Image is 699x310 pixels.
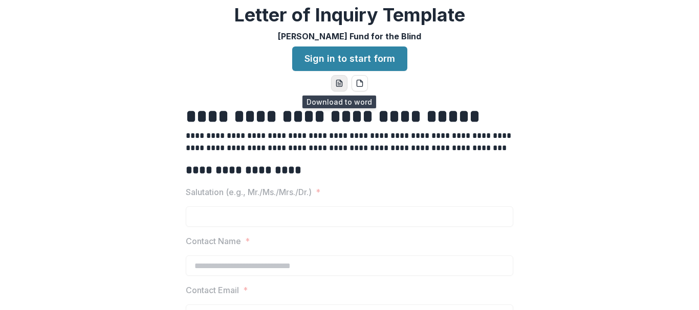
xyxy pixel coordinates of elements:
button: pdf-download [352,75,368,91]
h2: Letter of Inquiry Template [234,4,465,26]
p: Salutation (e.g., Mr./Ms./Mrs./Dr.) [186,186,312,198]
p: [PERSON_NAME] Fund for the Blind [278,30,421,42]
a: Sign in to start form [292,46,407,71]
button: word-download [331,75,347,91]
p: Contact Name [186,235,241,247]
p: Contact Email [186,284,239,296]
